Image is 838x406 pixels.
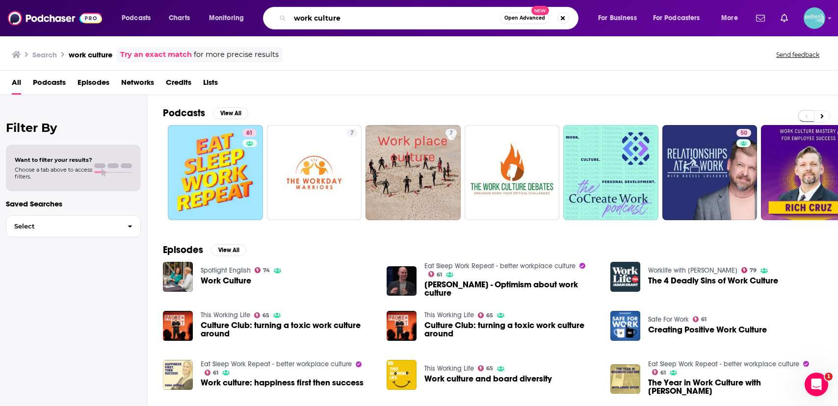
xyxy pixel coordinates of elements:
span: Credits [166,75,191,95]
a: Charts [162,10,196,26]
a: 79 [741,267,757,273]
h3: Search [32,50,57,59]
a: Podcasts [33,75,66,95]
img: Culture Club: turning a toxic work culture around [387,311,417,341]
span: Choose a tab above to access filters. [15,166,92,180]
input: Search podcasts, credits, & more... [290,10,500,26]
span: Work Culture [201,277,251,285]
a: 65 [478,312,494,318]
button: open menu [647,10,714,26]
a: Spotlight English [201,266,251,275]
a: Work culture: happiness first then success [201,379,364,387]
button: open menu [714,10,750,26]
a: 7 [445,129,457,137]
span: Charts [169,11,190,25]
span: 61 [437,273,442,277]
h3: work culture [69,50,112,59]
a: 61 [693,316,707,322]
span: [PERSON_NAME] - Optimism about work culture [424,280,599,297]
a: Lists [203,75,218,95]
a: PodcastsView All [163,107,248,119]
span: Logged in as JessicaPellien [804,7,825,29]
a: Safe For Work [648,315,689,324]
a: This Working Life [201,311,250,319]
iframe: Intercom live chat [805,373,828,396]
a: This Working Life [424,311,474,319]
a: Creating Positive Work Culture [648,326,767,334]
img: The 4 Deadly Sins of Work Culture [610,262,640,292]
a: Show notifications dropdown [752,10,769,26]
a: 61 [652,369,666,375]
a: The 4 Deadly Sins of Work Culture [648,277,778,285]
a: Work culture and board diversity [424,375,552,383]
img: Podchaser - Follow, Share and Rate Podcasts [8,9,102,27]
span: 50 [740,128,747,138]
img: The Year in Work Culture with Andre Spicer [610,364,640,394]
button: Select [6,215,141,237]
a: 7 [267,125,362,220]
span: Want to filter your results? [15,156,92,163]
a: Worklife with Adam Grant [648,266,737,275]
a: Adam Grant - Optimism about work culture [424,280,599,297]
a: 61 [205,370,219,376]
a: The Year in Work Culture with Andre Spicer [648,379,822,395]
a: This Working Life [424,364,474,373]
a: 7 [366,125,461,220]
a: Episodes [78,75,109,95]
span: 65 [486,366,493,371]
span: Podcasts [122,11,151,25]
button: Send feedback [773,51,822,59]
span: 61 [246,128,253,138]
span: 7 [350,128,354,138]
span: 1 [825,373,833,381]
img: Work culture and board diversity [387,360,417,390]
span: 61 [701,317,707,322]
img: Work culture: happiness first then success [163,360,193,390]
span: More [721,11,738,25]
a: 65 [254,312,270,318]
img: Work Culture [163,262,193,292]
span: For Podcasters [653,11,700,25]
span: Monitoring [209,11,244,25]
span: Open Advanced [504,16,545,21]
img: Adam Grant - Optimism about work culture [387,266,417,296]
button: open menu [591,10,649,26]
h2: Episodes [163,244,203,256]
a: Culture Club: turning a toxic work culture around [424,321,599,338]
div: Search podcasts, credits, & more... [272,7,588,29]
a: EpisodesView All [163,244,246,256]
span: 74 [263,268,270,273]
img: Creating Positive Work Culture [610,311,640,341]
p: Saved Searches [6,199,141,208]
a: Culture Club: turning a toxic work culture around [201,321,375,338]
a: Networks [121,75,154,95]
button: Open AdvancedNew [500,12,550,24]
button: View All [211,244,246,256]
img: Culture Club: turning a toxic work culture around [163,311,193,341]
a: Try an exact match [120,49,192,60]
span: 65 [262,313,269,318]
span: 65 [486,313,493,318]
button: View All [213,107,248,119]
span: 79 [750,268,757,273]
span: 61 [213,371,218,375]
button: Show profile menu [804,7,825,29]
a: Eat Sleep Work Repeat - better workplace culture [648,360,799,368]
